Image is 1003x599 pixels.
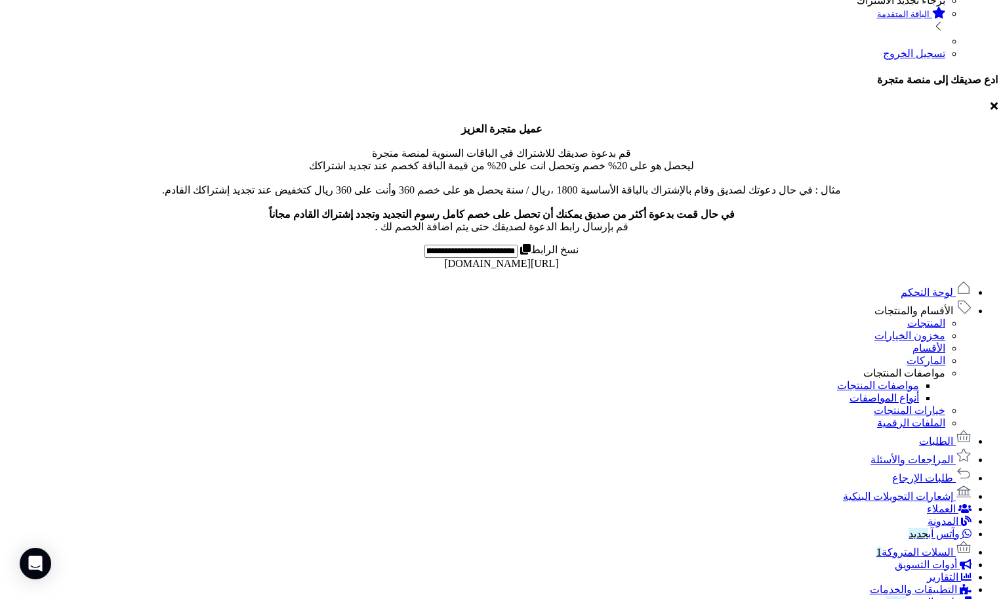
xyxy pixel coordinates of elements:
a: الباقة المتقدمة [5,7,945,35]
a: المراجعات والأسئلة [870,454,972,465]
a: المدونة [928,516,972,527]
a: إشعارات التحويلات البنكية [843,491,972,502]
span: لوحة التحكم [901,287,953,298]
b: عميل متجرة العزيز [461,123,542,134]
span: التقارير [927,571,958,583]
span: طلبات الإرجاع [892,472,953,484]
a: لوحة التحكم [901,287,972,298]
a: التطبيقات والخدمات [870,584,972,595]
a: السلات المتروكة1 [876,547,972,558]
a: العملاء [927,503,972,514]
span: جديد [909,528,928,539]
a: وآتس آبجديد [909,528,972,539]
a: طلبات الإرجاع [892,472,972,484]
span: الطلبات [919,436,953,447]
b: في حال قمت بدعوة أكثر من صديق يمكنك أن تحصل على خصم كامل رسوم التجديد وتجدد إشتراك القادم مجاناً [269,209,735,220]
span: المراجعات والأسئلة [870,454,953,465]
span: العملاء [927,503,956,514]
small: الباقة المتقدمة [877,9,930,19]
a: مواصفات المنتجات [863,367,945,379]
a: المنتجات [907,318,945,329]
span: 1 [876,547,882,558]
span: المدونة [928,516,958,527]
a: الأقسام [912,342,945,354]
a: مواصفات المنتجات [837,380,919,391]
a: أدوات التسويق [895,559,972,570]
a: أنواع المواصفات [849,392,919,403]
span: الأقسام والمنتجات [874,305,953,316]
label: نسخ الرابط [518,244,579,255]
div: [URL][DOMAIN_NAME] [5,258,998,270]
a: خيارات المنتجات [874,405,945,416]
p: قم بدعوة صديقك للاشتراك في الباقات السنوية لمنصة متجرة ليحصل هو على 20% خصم وتحصل انت على 20% من ... [5,123,998,233]
a: الطلبات [919,436,972,447]
span: إشعارات التحويلات البنكية [843,491,953,502]
a: الملفات الرقمية [877,417,945,428]
span: السلات المتروكة [876,547,953,558]
a: مخزون الخيارات [874,330,945,341]
div: Open Intercom Messenger [20,548,51,579]
h4: ادع صديقك إلى منصة متجرة [5,73,998,86]
a: الماركات [907,355,945,366]
span: التطبيقات والخدمات [870,584,957,595]
span: وآتس آب [909,528,960,539]
span: أدوات التسويق [895,559,957,570]
a: تسجيل الخروج [883,48,945,59]
a: التقارير [927,571,972,583]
